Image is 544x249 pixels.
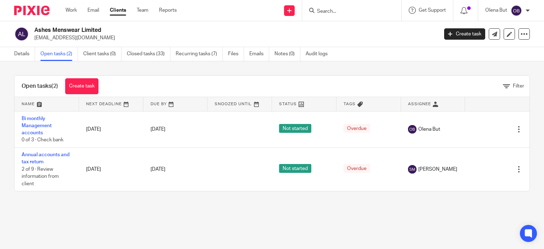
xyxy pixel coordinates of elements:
a: Team [137,7,148,14]
span: Overdue [344,164,370,173]
a: Emails [249,47,269,61]
a: Create task [65,78,98,94]
a: Create task [444,28,485,40]
p: [EMAIL_ADDRESS][DOMAIN_NAME] [34,34,433,41]
a: Clients [110,7,126,14]
input: Search [316,9,380,15]
span: Status [279,102,297,106]
a: Notes (0) [274,47,300,61]
a: Bi monthly Management accounts [22,116,52,136]
a: Work [66,7,77,14]
span: Not started [279,164,311,173]
p: Olena But [485,7,507,14]
span: Snoozed Until [215,102,252,106]
span: 0 of 3 · Check bank [22,138,63,143]
span: [DATE] [151,167,165,172]
img: svg%3E [408,165,416,174]
a: Annual accounts and tax return [22,152,69,164]
span: Filter [513,84,524,89]
img: Pixie [14,6,50,15]
h2: Ashes Menswear Limited [34,27,354,34]
a: Email [87,7,99,14]
td: [DATE] [79,111,143,148]
a: Closed tasks (33) [127,47,170,61]
a: Recurring tasks (7) [176,47,223,61]
span: [DATE] [151,127,165,132]
h1: Open tasks [22,83,58,90]
span: [PERSON_NAME] [418,166,457,173]
span: Not started [279,124,311,133]
a: Files [228,47,244,61]
span: Get Support [419,8,446,13]
a: Client tasks (0) [83,47,121,61]
span: Tags [344,102,356,106]
span: Overdue [344,124,370,133]
span: 2 of 9 · Review information from client [22,167,59,186]
span: (2) [51,83,58,89]
span: Olena But [418,126,440,133]
img: svg%3E [511,5,522,16]
a: Details [14,47,35,61]
img: svg%3E [408,125,416,134]
a: Audit logs [306,47,333,61]
a: Open tasks (2) [40,47,78,61]
td: [DATE] [79,148,143,191]
img: svg%3E [14,27,29,41]
a: Reports [159,7,177,14]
